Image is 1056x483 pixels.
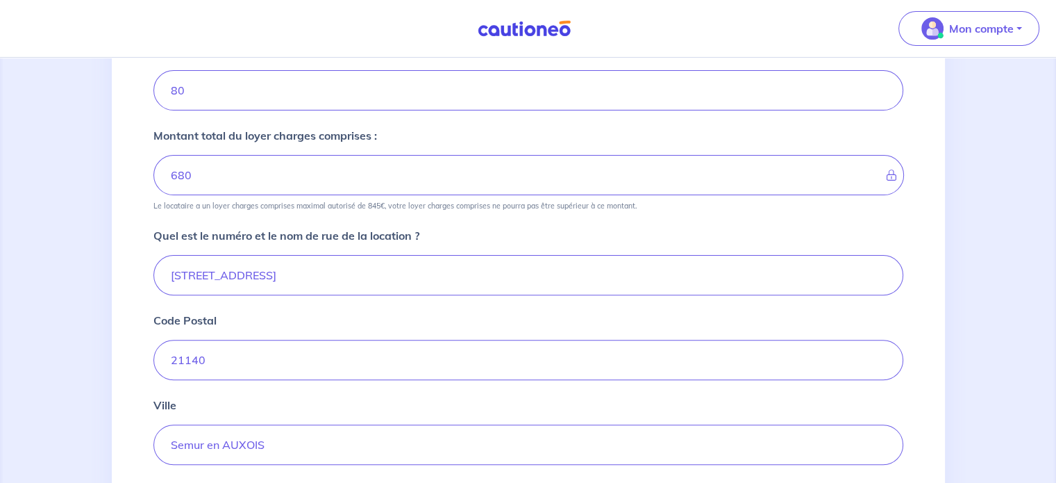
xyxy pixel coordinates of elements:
[153,201,637,211] p: Le locataire a un loyer charges comprises maximal autorisé de 845€, votre loyer charges comprises...
[153,312,217,329] p: Code Postal
[949,20,1014,37] p: Mon compte
[153,127,377,144] p: Montant total du loyer charges comprises :
[153,340,903,380] input: Ex: 59000
[472,20,576,38] img: Cautioneo
[898,11,1039,46] button: illu_account_valid_menu.svgMon compte
[153,255,903,295] input: Ex: 165 avenue de Bretagne
[921,17,944,40] img: illu_account_valid_menu.svg
[153,227,419,244] p: Quel est le numéro et le nom de rue de la location ?
[153,397,176,414] p: Ville
[153,425,903,465] input: Ex: Lille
